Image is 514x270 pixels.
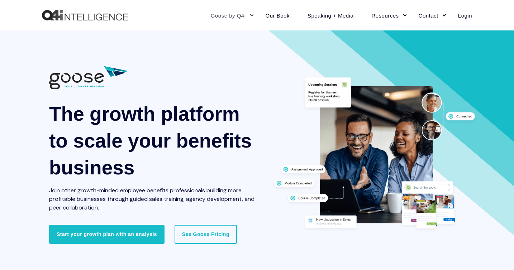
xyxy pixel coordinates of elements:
[42,10,128,21] a: Back to Home
[175,225,237,244] a: See Goose Pricing
[49,187,254,211] span: Join other growth-minded employee benefits professionals building more profitable businesses thro...
[49,103,252,179] span: The growth platform to scale your benefits business
[49,225,165,244] a: Start your growth plan with an analysis
[270,74,479,234] img: Two professionals working together at a desk surrounded by graphics displaying different features...
[49,66,128,89] img: 01882 Goose Q4i Logo wTag-CC
[42,10,128,21] img: Q4intelligence, LLC logo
